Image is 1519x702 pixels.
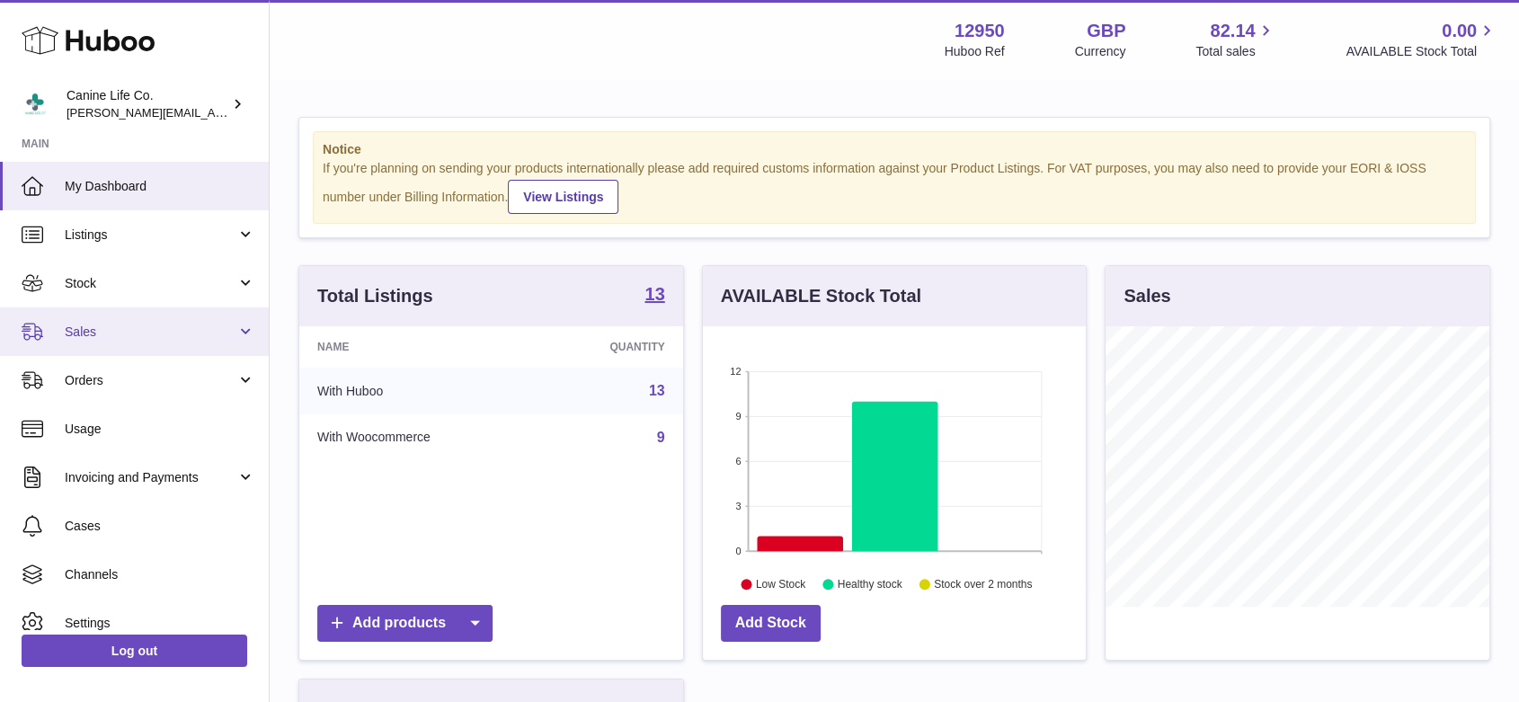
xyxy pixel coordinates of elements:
[1210,19,1255,43] span: 82.14
[735,456,741,467] text: 6
[65,615,255,632] span: Settings
[22,91,49,118] img: kevin@clsgltd.co.uk
[65,178,255,195] span: My Dashboard
[735,546,741,556] text: 0
[838,578,903,591] text: Healthy stock
[649,383,665,398] a: 13
[65,518,255,535] span: Cases
[299,368,537,414] td: With Huboo
[65,324,236,341] span: Sales
[1442,19,1477,43] span: 0.00
[299,326,537,368] th: Name
[317,605,493,642] a: Add products
[65,372,236,389] span: Orders
[65,275,236,292] span: Stock
[67,87,228,121] div: Canine Life Co.
[323,141,1466,158] strong: Notice
[1087,19,1125,43] strong: GBP
[1075,43,1126,60] div: Currency
[657,430,665,445] a: 9
[721,284,921,308] h3: AVAILABLE Stock Total
[317,284,433,308] h3: Total Listings
[508,180,618,214] a: View Listings
[323,160,1466,214] div: If you're planning on sending your products internationally please add required customs informati...
[735,501,741,511] text: 3
[65,227,236,244] span: Listings
[644,285,664,303] strong: 13
[644,285,664,307] a: 13
[1346,43,1497,60] span: AVAILABLE Stock Total
[955,19,1005,43] strong: 12950
[67,105,360,120] span: [PERSON_NAME][EMAIL_ADDRESS][DOMAIN_NAME]
[756,578,806,591] text: Low Stock
[65,566,255,583] span: Channels
[65,469,236,486] span: Invoicing and Payments
[945,43,1005,60] div: Huboo Ref
[537,326,683,368] th: Quantity
[1195,19,1275,60] a: 82.14 Total sales
[730,366,741,377] text: 12
[65,421,255,438] span: Usage
[22,635,247,667] a: Log out
[934,578,1032,591] text: Stock over 2 months
[1195,43,1275,60] span: Total sales
[735,411,741,422] text: 9
[1124,284,1170,308] h3: Sales
[299,414,537,461] td: With Woocommerce
[1346,19,1497,60] a: 0.00 AVAILABLE Stock Total
[721,605,821,642] a: Add Stock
